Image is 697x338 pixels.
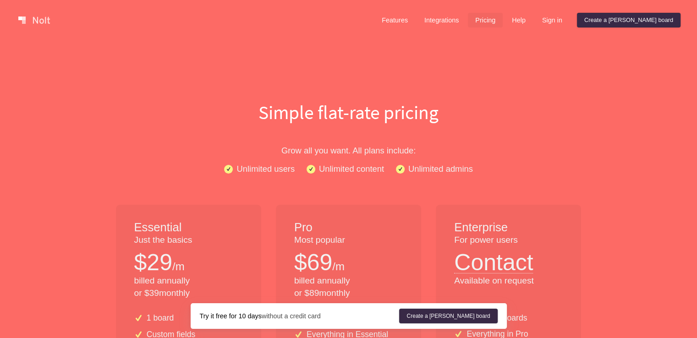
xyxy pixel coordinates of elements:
a: Create a [PERSON_NAME] board [577,13,681,27]
h1: Enterprise [454,219,563,236]
a: Sign in [535,13,570,27]
button: Contact [454,246,533,273]
p: Available on request [454,275,563,287]
p: Unlimited content [319,162,384,175]
p: $ 69 [294,246,332,278]
a: Integrations [417,13,466,27]
h1: Pro [294,219,403,236]
p: Unlimited admins [408,162,473,175]
p: Just the basics [134,234,243,246]
a: Features [374,13,415,27]
div: without a credit card [200,311,400,321]
p: billed annually or $ 39 monthly [134,275,243,300]
strong: Try it free for 10 days [200,312,262,320]
p: /m [332,259,345,274]
h1: Essential [134,219,243,236]
p: billed annually or $ 89 monthly [294,275,403,300]
p: Most popular [294,234,403,246]
a: Pricing [468,13,503,27]
p: Unlimited users [236,162,295,175]
p: For power users [454,234,563,246]
a: Help [505,13,533,27]
p: /m [172,259,185,274]
p: $ 29 [134,246,172,278]
h1: Simple flat-rate pricing [55,99,642,125]
a: Create a [PERSON_NAME] board [399,309,497,323]
p: Grow all you want. All plans include: [55,144,642,157]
